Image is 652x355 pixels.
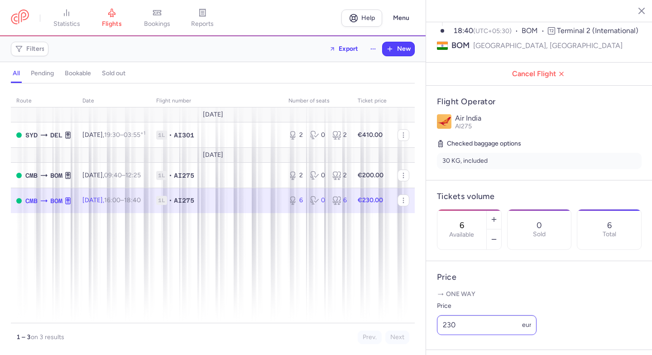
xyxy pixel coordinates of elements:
input: --- [437,315,537,335]
button: Prev. [358,331,382,344]
h4: pending [31,69,54,78]
strong: €200.00 [358,171,384,179]
div: 0 [310,171,325,180]
div: 6 [332,196,347,205]
span: CMB [25,196,38,206]
a: flights [89,8,134,28]
span: [DATE] [203,111,223,118]
time: 19:30 [104,131,120,139]
span: bookings [144,20,170,28]
div: 2 [288,131,303,140]
span: Cancel Flight [433,70,645,78]
p: 6 [607,221,612,230]
strong: €410.00 [358,131,383,139]
span: T2 [548,27,555,34]
span: [DATE], [82,131,145,139]
time: 18:40 [453,26,473,35]
div: 2 [332,171,347,180]
button: New [383,42,414,56]
button: Export [323,42,364,56]
span: Export [339,45,358,52]
span: [DATE], [82,171,141,179]
h4: sold out [102,69,125,78]
a: statistics [44,8,89,28]
time: 18:40 [124,196,141,204]
p: 0 [537,221,542,230]
span: SYD [25,130,38,140]
span: Filters [26,45,45,53]
span: Terminal 2 (International) [557,26,638,35]
h4: all [13,69,20,78]
span: DEL [50,130,62,140]
span: • [169,171,172,180]
span: [DATE], [82,196,141,204]
sup: +1 [140,130,145,136]
time: 12:25 [125,171,141,179]
span: BOM [451,40,470,51]
div: 0 [310,196,325,205]
p: Air India [455,114,642,122]
div: 2 [288,171,303,180]
span: New [397,45,411,53]
span: on 3 results [31,333,64,341]
span: • [169,196,172,205]
a: bookings [134,8,180,28]
div: 2 [332,131,347,140]
span: BOM [522,26,548,36]
a: reports [180,8,225,28]
a: Help [341,10,382,27]
p: Total [603,231,616,238]
label: Available [449,231,474,238]
span: statistics [53,20,80,28]
span: eur [522,321,532,329]
span: AI275 [174,171,194,180]
span: • [169,131,172,140]
time: 16:00 [104,196,120,204]
th: route [11,94,77,108]
button: Menu [388,10,415,27]
span: 1L [156,196,167,205]
strong: €230.00 [358,196,383,204]
div: 0 [310,131,325,140]
span: AI301 [174,131,194,140]
span: reports [191,20,214,28]
span: AI275 [455,122,472,130]
li: 30 KG, included [437,153,642,169]
h4: Flight Operator [437,97,642,107]
button: Next [385,331,409,344]
span: AI275 [174,196,194,205]
span: – [104,196,141,204]
button: Filters [11,42,48,56]
h4: Tickets volume [437,191,642,202]
img: Air India logo [437,114,451,129]
span: Help [361,15,375,21]
span: – [104,131,145,139]
span: BOM [50,170,62,180]
p: One way [437,290,642,299]
a: CitizenPlane red outlined logo [11,10,29,26]
span: [DATE] [203,151,223,159]
span: 1L [156,171,167,180]
span: 1L [156,131,167,140]
th: date [77,94,151,108]
span: – [104,171,141,179]
time: 03:55 [124,131,145,139]
th: number of seats [283,94,352,108]
strong: 1 – 3 [16,333,31,341]
p: Sold [533,231,546,238]
th: Flight number [151,94,283,108]
h4: bookable [65,69,91,78]
span: (UTC+05:30) [473,27,512,35]
div: 6 [288,196,303,205]
span: BOM [50,196,62,206]
span: [GEOGRAPHIC_DATA], [GEOGRAPHIC_DATA] [473,40,623,51]
span: CMB [25,170,38,180]
th: Ticket price [352,94,392,108]
h5: Checked baggage options [437,138,642,149]
h4: Price [437,272,642,282]
label: Price [437,301,537,311]
span: flights [102,20,122,28]
time: 09:40 [104,171,122,179]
